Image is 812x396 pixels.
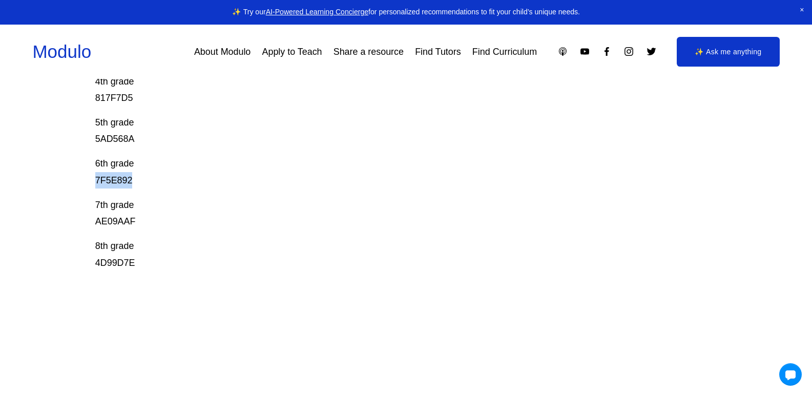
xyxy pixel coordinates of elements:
a: Facebook [601,46,612,57]
a: AI-Powered Learning Concierge [266,8,368,16]
p: 7th grade AE09AAF [95,197,654,230]
p: 4th grade 817F7D5 [95,73,654,106]
p: 8th grade 4D99D7E [95,238,654,270]
a: Instagram [623,46,634,57]
a: Find Curriculum [472,43,537,61]
a: Twitter [646,46,657,57]
a: Find Tutors [415,43,461,61]
p: 6th grade 7F5E892 [95,155,654,188]
a: ✨ Ask me anything [677,37,779,67]
a: Modulo [32,41,91,61]
a: YouTube [579,46,590,57]
p: 5th grade 5AD568A [95,114,654,147]
a: About Modulo [194,43,251,61]
a: Share a resource [334,43,404,61]
a: Apple Podcasts [557,46,568,57]
a: Apply to Teach [262,43,322,61]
